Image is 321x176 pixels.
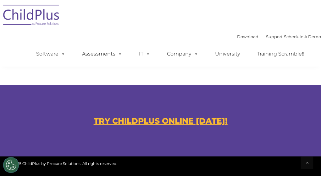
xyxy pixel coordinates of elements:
[284,34,321,39] a: Schedule A Demo
[76,48,129,60] a: Assessments
[133,48,157,60] a: IT
[3,157,19,173] button: Cookies Settings
[237,34,258,39] a: Download
[209,48,246,60] a: University
[30,48,72,60] a: Software
[8,161,117,166] span: © 2025 ChildPlus by Procare Solutions. All rights reserved.
[251,48,311,60] a: Training Scramble!!
[266,34,283,39] a: Support
[237,34,321,39] font: |
[161,48,205,60] a: Company
[94,116,228,125] a: TRY CHILDPLUS ONLINE [DATE]!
